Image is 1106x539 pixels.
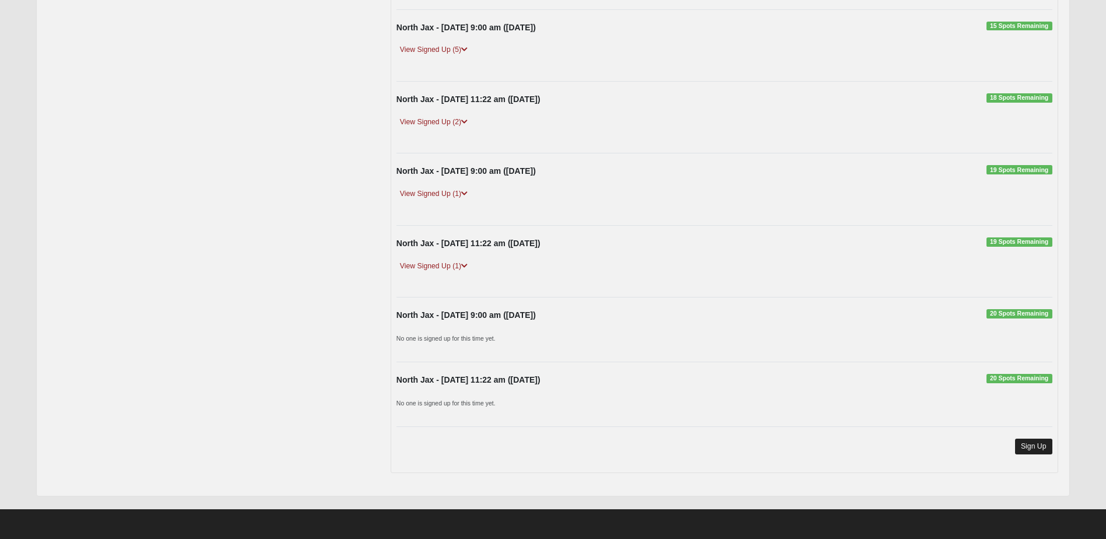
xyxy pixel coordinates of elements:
[396,166,536,176] strong: North Jax - [DATE] 9:00 am ([DATE])
[396,335,496,342] small: No one is signed up for this time yet.
[396,94,540,104] strong: North Jax - [DATE] 11:22 am ([DATE])
[986,22,1052,31] span: 15 Spots Remaining
[986,93,1052,103] span: 18 Spots Remaining
[396,44,471,56] a: View Signed Up (5)
[986,165,1052,174] span: 19 Spots Remaining
[396,375,540,384] strong: North Jax - [DATE] 11:22 am ([DATE])
[396,188,471,200] a: View Signed Up (1)
[986,374,1052,383] span: 20 Spots Remaining
[396,116,471,128] a: View Signed Up (2)
[396,310,536,320] strong: North Jax - [DATE] 9:00 am ([DATE])
[1015,439,1052,454] a: Sign Up
[986,237,1052,247] span: 19 Spots Remaining
[396,400,496,407] small: No one is signed up for this time yet.
[396,260,471,272] a: View Signed Up (1)
[396,23,536,32] strong: North Jax - [DATE] 9:00 am ([DATE])
[396,239,540,248] strong: North Jax - [DATE] 11:22 am ([DATE])
[986,309,1052,318] span: 20 Spots Remaining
